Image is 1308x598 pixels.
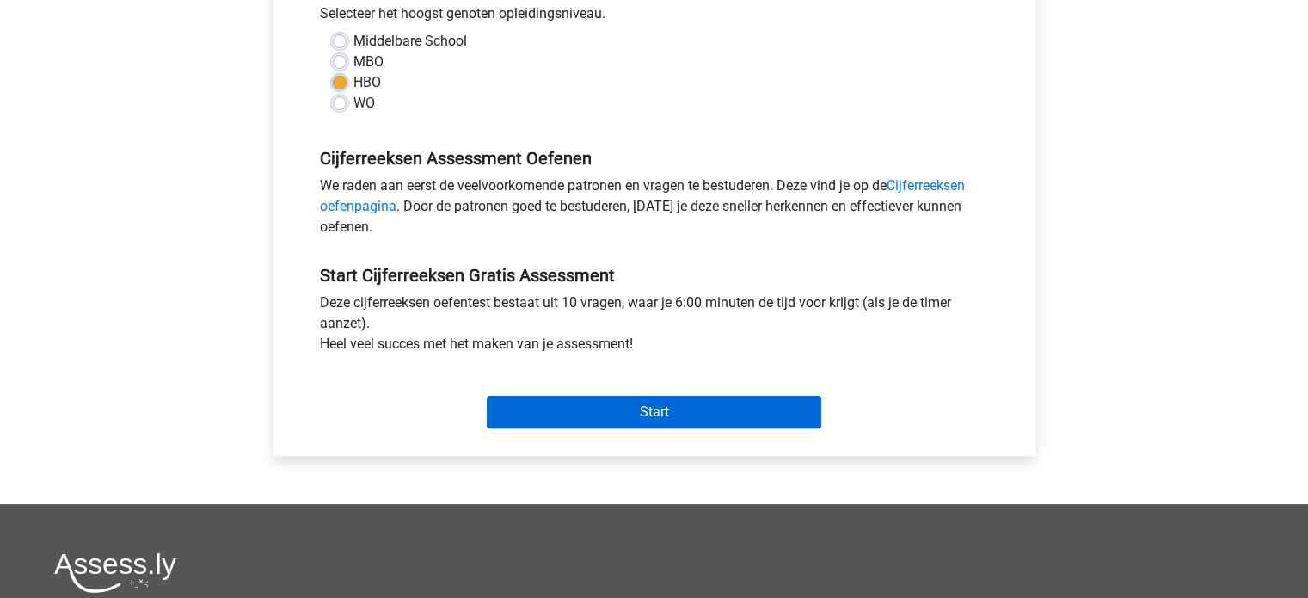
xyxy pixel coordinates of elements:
img: Assessly logo [54,552,176,593]
h5: Cijferreeksen Assessment Oefenen [320,148,989,169]
label: Middelbare School [353,31,467,52]
label: WO [353,93,375,114]
h5: Start Cijferreeksen Gratis Assessment [320,265,989,286]
div: We raden aan eerst de veelvoorkomende patronen en vragen te bestuderen. Deze vind je op de . Door... [307,176,1002,244]
label: MBO [353,52,384,72]
div: Selecteer het hoogst genoten opleidingsniveau. [307,3,1002,31]
label: HBO [353,72,381,93]
div: Deze cijferreeksen oefentest bestaat uit 10 vragen, waar je 6:00 minuten de tijd voor krijgt (als... [307,293,1002,361]
input: Start [487,396,821,428]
